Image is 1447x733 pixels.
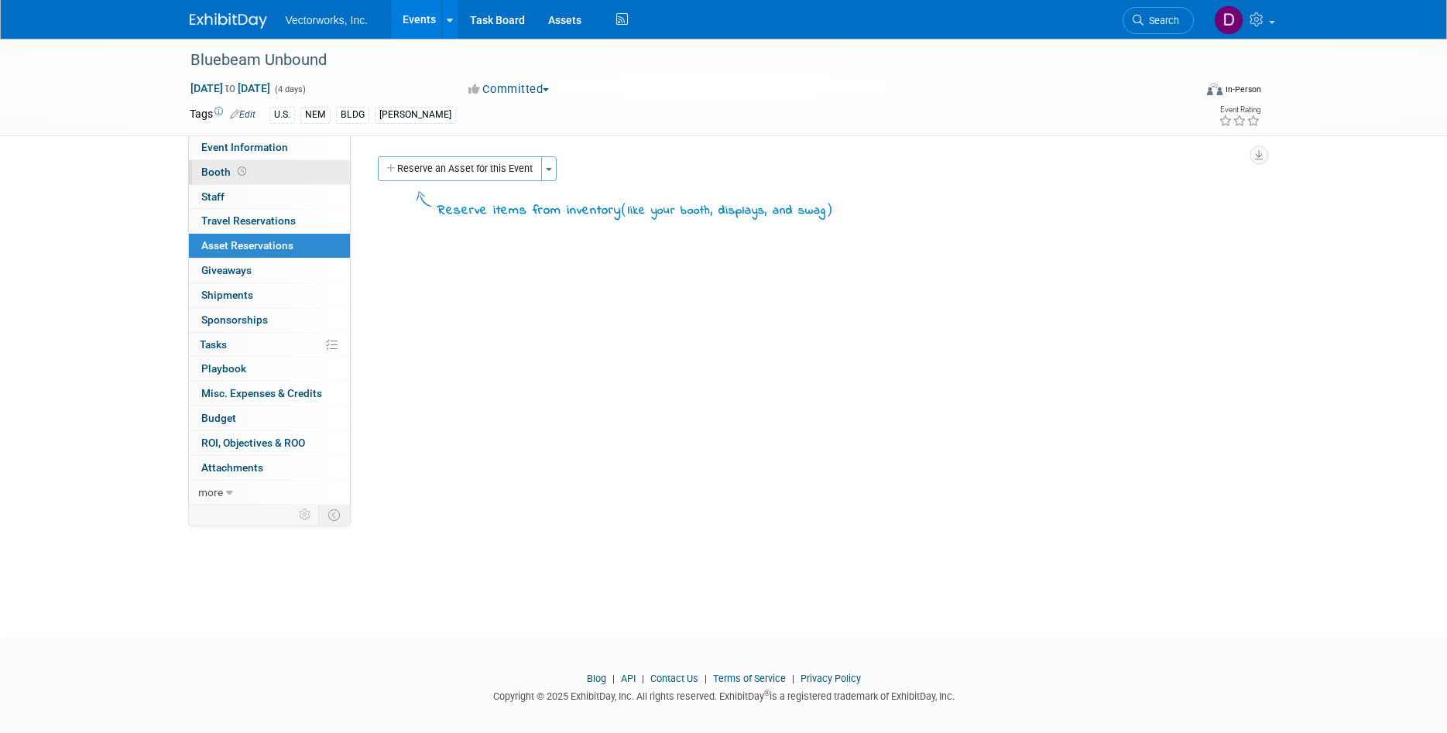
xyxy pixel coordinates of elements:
a: Budget [189,406,350,430]
span: Shipments [201,289,253,301]
a: Privacy Policy [801,673,861,684]
a: ROI, Objectives & ROO [189,431,350,455]
span: ) [826,201,833,217]
a: Terms of Service [713,673,786,684]
span: Booth [201,166,249,178]
a: Travel Reservations [189,209,350,233]
span: Playbook [201,362,246,375]
a: Tasks [189,333,350,357]
span: Event Information [201,141,288,153]
span: Misc. Expenses & Credits [201,387,322,399]
span: Search [1144,15,1179,26]
img: Format-Inperson.png [1207,83,1222,95]
button: Committed [463,81,555,98]
span: ROI, Objectives & ROO [201,437,305,449]
div: U.S. [269,107,295,123]
sup: ® [764,689,770,697]
span: Giveaways [201,264,252,276]
div: In-Person [1225,84,1261,95]
span: Attachments [201,461,263,474]
span: Sponsorships [201,313,268,326]
span: [DATE] [DATE] [190,81,271,95]
td: Personalize Event Tab Strip [292,505,319,525]
span: (4 days) [273,84,306,94]
span: Budget [201,412,236,424]
a: Event Information [189,135,350,159]
span: more [198,486,223,498]
a: Contact Us [650,673,698,684]
span: to [223,82,238,94]
td: Toggle Event Tabs [318,505,350,525]
div: [PERSON_NAME] [375,107,456,123]
a: Playbook [189,357,350,381]
a: Misc. Expenses & Credits [189,382,350,406]
a: Staff [189,185,350,209]
span: | [788,673,798,684]
a: Asset Reservations [189,234,350,258]
a: more [189,481,350,505]
span: | [609,673,619,684]
div: BLDG [336,107,369,123]
a: Blog [587,673,606,684]
span: | [638,673,648,684]
a: Attachments [189,456,350,480]
img: ExhibitDay [190,13,267,29]
td: Tags [190,106,255,124]
a: Sponsorships [189,308,350,332]
span: Booth not reserved yet [235,166,249,177]
span: Travel Reservations [201,214,296,227]
span: Asset Reservations [201,239,293,252]
a: Giveaways [189,259,350,283]
span: Staff [201,190,225,203]
a: Shipments [189,283,350,307]
span: ( [621,201,628,217]
a: Booth [189,160,350,184]
div: Event Format [1102,80,1262,104]
div: Bluebeam Unbound [185,46,1171,74]
a: Edit [230,109,255,120]
div: Event Rating [1219,106,1260,114]
span: like your booth, displays, and swag [628,202,826,219]
span: | [701,673,711,684]
button: Reserve an Asset for this Event [378,156,542,181]
img: Don Hall [1214,5,1243,35]
div: NEM [300,107,331,123]
a: Search [1123,7,1194,34]
div: Reserve items from inventory [437,200,833,221]
a: API [621,673,636,684]
span: Vectorworks, Inc. [286,14,369,26]
span: Tasks [200,338,227,351]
